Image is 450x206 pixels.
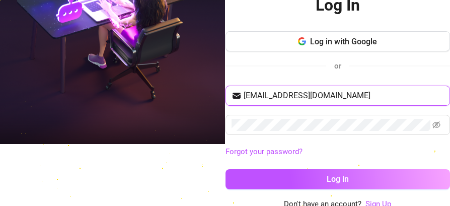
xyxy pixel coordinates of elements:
span: or [334,61,341,71]
a: Forgot your password? [226,147,303,156]
button: Log in [226,169,450,189]
span: Log in with Google [310,37,377,46]
button: Log in with Google [226,31,450,51]
span: Log in [327,174,349,184]
input: Your email [244,90,444,102]
a: Forgot your password? [226,146,450,158]
span: eye-invisible [432,121,440,129]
